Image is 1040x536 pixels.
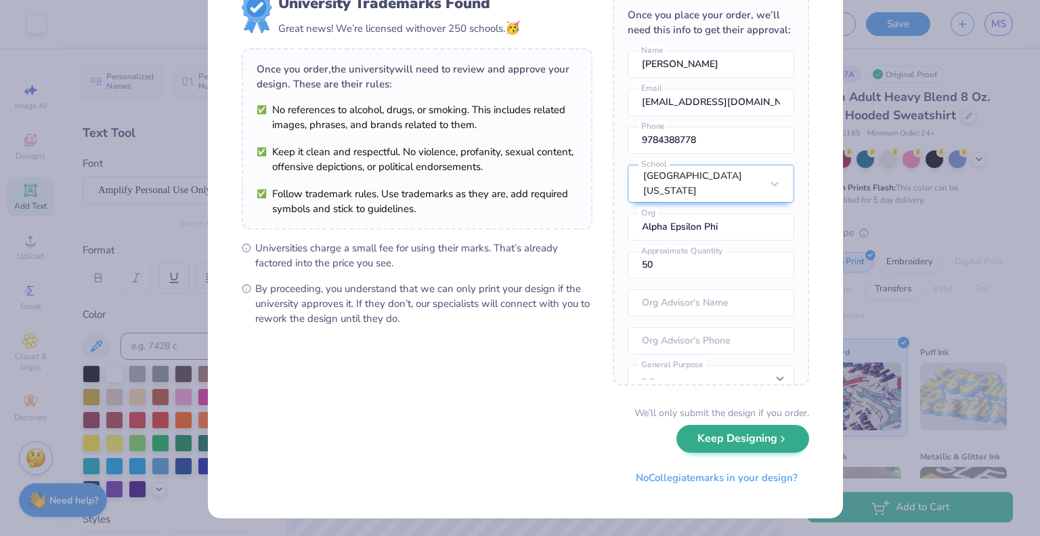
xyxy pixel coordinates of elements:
button: NoCollegiatemarks in your design? [624,464,809,492]
div: Once you place your order, we’ll need this info to get their approval: [628,7,794,37]
input: Org Advisor's Phone [628,327,794,354]
input: Phone [628,127,794,154]
div: [GEOGRAPHIC_DATA][US_STATE] [643,169,761,199]
input: Name [628,51,794,78]
div: Great news! We’re licensed with over 250 schools. [278,19,520,37]
button: Keep Designing [676,425,809,453]
input: Org [628,213,794,241]
input: Email [628,89,794,116]
li: Follow trademark rules. Use trademarks as they are, add required symbols and stick to guidelines. [257,186,578,216]
div: We’ll only submit the design if you order. [634,406,809,420]
span: 🥳 [505,20,520,36]
input: Approximate Quantity [628,251,794,279]
li: No references to alcohol, drugs, or smoking. This includes related images, phrases, and brands re... [257,102,578,132]
div: Once you order, the university will need to review and approve your design. These are their rules: [257,62,578,91]
input: Org Advisor's Name [628,289,794,316]
li: Keep it clean and respectful. No violence, profanity, sexual content, offensive depictions, or po... [257,144,578,174]
span: By proceeding, you understand that we can only print your design if the university approves it. I... [255,281,592,326]
span: Universities charge a small fee for using their marks. That’s already factored into the price you... [255,241,592,270]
